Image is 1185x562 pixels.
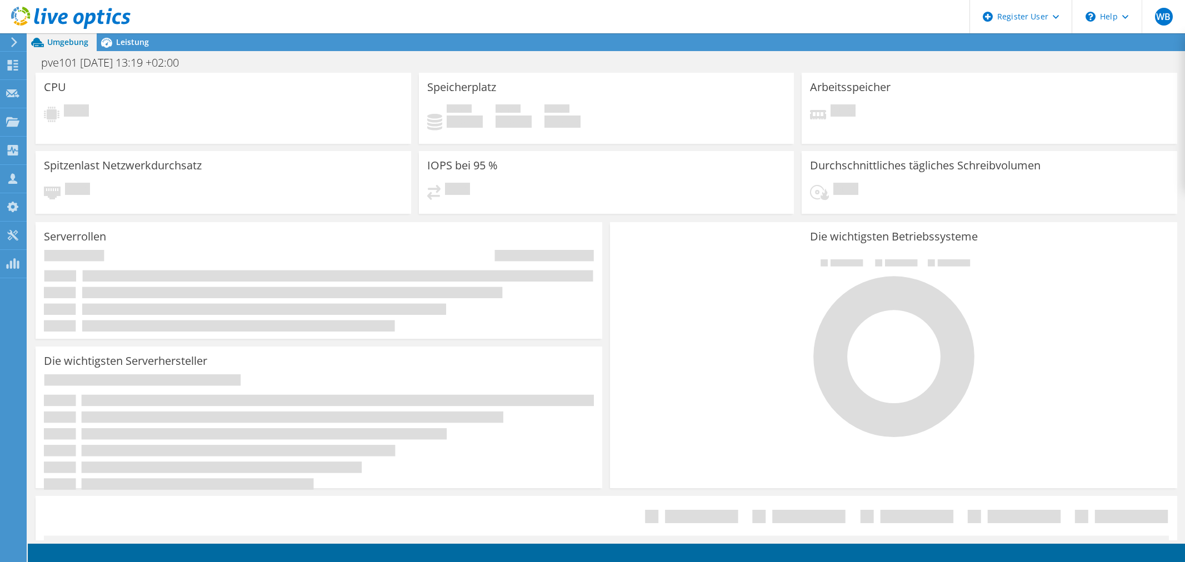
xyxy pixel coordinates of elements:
span: Umgebung [47,37,88,47]
h4: 0 GiB [447,116,483,128]
h3: Durchschnittliches tägliches Schreibvolumen [810,159,1041,172]
span: Ausstehend [445,183,470,198]
span: Verfügbar [496,104,521,116]
span: Ausstehend [831,104,856,119]
h3: Serverrollen [44,230,106,243]
h4: 0 GiB [544,116,581,128]
span: Belegt [447,104,472,116]
h3: Speicherplatz [427,81,496,93]
span: Insgesamt [544,104,569,116]
h3: Arbeitsspeicher [810,81,891,93]
svg: \n [1086,12,1096,22]
h4: 0 GiB [496,116,532,128]
h3: Spitzenlast Netzwerkdurchsatz [44,159,202,172]
h3: Die wichtigsten Betriebssysteme [618,230,1168,243]
span: Ausstehend [64,104,89,119]
span: WB [1155,8,1173,26]
span: Leistung [116,37,149,47]
h3: Die wichtigsten Serverhersteller [44,355,207,367]
span: Ausstehend [65,183,90,198]
h3: IOPS bei 95 % [427,159,498,172]
h1: pve101 [DATE] 13:19 +02:00 [36,57,196,69]
span: Ausstehend [833,183,858,198]
h3: CPU [44,81,66,93]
